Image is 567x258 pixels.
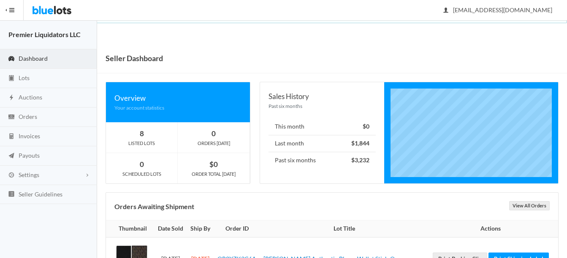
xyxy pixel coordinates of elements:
th: Order ID [214,220,260,237]
li: Last month [269,135,376,152]
span: Settings [19,171,39,178]
ion-icon: speedometer [7,55,16,63]
ion-icon: flash [7,94,16,102]
strong: $1,844 [351,140,369,147]
li: This month [269,118,376,135]
b: Orders Awaiting Shipment [114,202,194,210]
strong: $0 [209,160,218,169]
span: Dashboard [19,55,48,62]
span: Auctions [19,94,42,101]
ion-icon: calculator [7,133,16,141]
span: Lots [19,74,30,81]
div: LISTED LOTS [106,140,177,147]
th: Lot Title [260,220,429,237]
div: ORDERS [DATE] [178,140,250,147]
th: Date Sold [155,220,187,237]
span: Orders [19,113,37,120]
div: Your account statistics [114,104,241,112]
li: Past six months [269,152,376,169]
th: Ship By [187,220,214,237]
strong: 8 [140,129,144,138]
div: Past six months [269,102,376,110]
strong: Premier Liquidators LLC [8,30,81,38]
ion-icon: clipboard [7,75,16,83]
ion-icon: person [442,7,450,15]
strong: $0 [363,123,369,130]
div: Overview [114,92,241,104]
strong: 0 [140,160,144,169]
span: Payouts [19,152,40,159]
strong: 0 [212,129,216,138]
ion-icon: cog [7,172,16,180]
ion-icon: paper plane [7,152,16,160]
span: Invoices [19,132,40,140]
div: Sales History [269,91,376,102]
a: View All Orders [509,201,550,210]
div: SCHEDULED LOTS [106,170,177,178]
th: Actions [429,220,558,237]
div: ORDER TOTAL [DATE] [178,170,250,178]
ion-icon: cash [7,113,16,121]
span: [EMAIL_ADDRESS][DOMAIN_NAME] [444,6,552,13]
th: Thumbnail [106,220,155,237]
strong: $3,232 [351,156,369,164]
span: Seller Guidelines [19,191,62,198]
h1: Seller Dashboard [106,52,163,64]
ion-icon: list box [7,191,16,199]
